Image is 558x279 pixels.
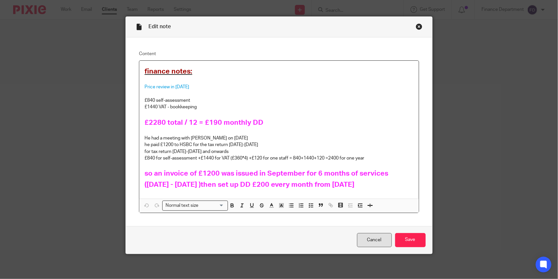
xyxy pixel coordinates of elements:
p: he paid £1200 to HSBC for the tax return [DATE]-[DATE] [145,141,413,148]
div: Close this dialog window [416,23,422,30]
span: Normal text size [164,202,200,209]
label: Content [139,51,419,57]
input: Save [395,233,426,247]
p: £1440 VAT - bookkeeping [145,104,413,110]
span: £2280 total / 12 = £190 monthly DD [145,119,263,126]
p: for tax return [DATE]-[DATE] and onwards [145,148,413,155]
span: finance notes: [145,68,192,75]
p: £840 self-assessment [145,97,413,104]
p: £840 for self-assessment +£1440 for VAT (£360*4) +£120 for one staff = 840+1440+120 =2400 for one... [145,155,413,161]
p: He had a meeting with [PERSON_NAME] on [DATE] [145,135,413,141]
span: so an invoice of £1200 was issued in September for 6 months of services ([DATE] - [DATE] )then se... [145,170,390,188]
span: Price review in [DATE] [145,85,189,89]
a: Cancel [357,233,392,247]
div: Search for option [162,201,228,211]
span: Edit note [148,24,171,29]
input: Search for option [200,202,224,209]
